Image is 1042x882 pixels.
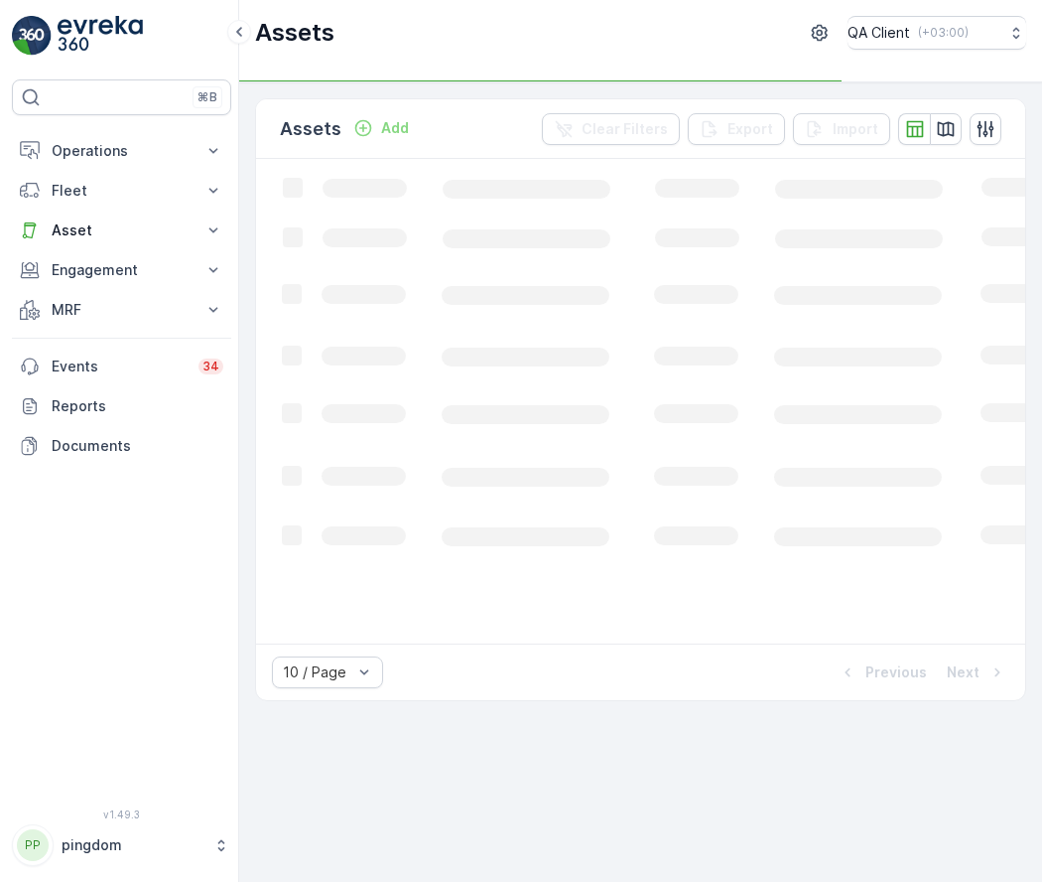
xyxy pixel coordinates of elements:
button: Import [793,113,890,145]
a: Documents [12,426,231,466]
p: Events [52,357,187,376]
button: MRF [12,290,231,330]
p: QA Client [847,23,910,43]
p: ( +03:00 ) [918,25,969,41]
div: PP [17,829,49,861]
p: Operations [52,141,192,161]
button: PPpingdom [12,824,231,866]
p: Documents [52,436,223,456]
a: Events34 [12,347,231,386]
p: Clear Filters [582,119,668,139]
button: Fleet [12,171,231,211]
p: Import [833,119,878,139]
p: MRF [52,300,192,320]
button: Asset [12,211,231,250]
span: v 1.49.3 [12,808,231,820]
button: Clear Filters [542,113,680,145]
p: Previous [865,662,927,682]
p: Add [381,118,409,138]
button: Export [688,113,785,145]
p: Assets [255,17,334,49]
p: Reports [52,396,223,416]
a: Reports [12,386,231,426]
p: 34 [202,359,219,374]
p: Asset [52,220,192,240]
p: Next [947,662,979,682]
p: Engagement [52,260,192,280]
img: logo [12,16,52,56]
p: Export [727,119,773,139]
button: Add [345,116,417,140]
p: Fleet [52,181,192,201]
p: Assets [280,115,341,143]
p: pingdom [62,835,203,855]
button: Previous [836,661,929,684]
p: ⌘B [197,89,217,105]
button: QA Client(+03:00) [847,16,1026,50]
button: Operations [12,131,231,171]
button: Engagement [12,250,231,290]
button: Next [945,661,1009,684]
img: logo_light-DOdMpM7g.png [58,16,143,56]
